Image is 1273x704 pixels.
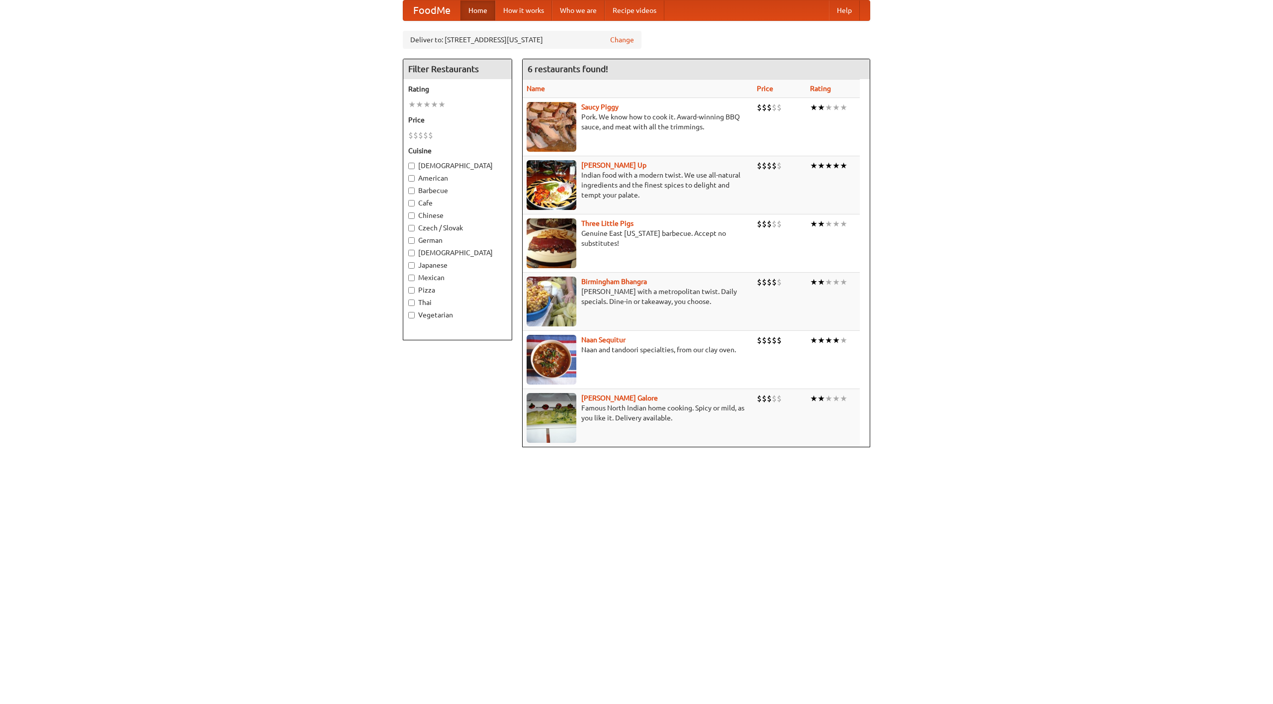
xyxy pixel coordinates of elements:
[810,335,818,346] li: ★
[527,160,576,210] img: curryup.jpg
[772,335,777,346] li: $
[408,275,415,281] input: Mexican
[495,0,552,20] a: How it works
[408,200,415,206] input: Cafe
[408,248,507,258] label: [DEMOGRAPHIC_DATA]
[762,335,767,346] li: $
[777,335,782,346] li: $
[762,393,767,404] li: $
[762,218,767,229] li: $
[403,31,641,49] div: Deliver to: [STREET_ADDRESS][US_STATE]
[408,300,415,306] input: Thai
[840,393,847,404] li: ★
[408,146,507,156] h5: Cuisine
[762,160,767,171] li: $
[829,0,860,20] a: Help
[757,85,773,93] a: Price
[777,160,782,171] li: $
[408,188,415,194] input: Barbecue
[403,0,460,20] a: FoodMe
[428,130,433,141] li: $
[757,277,762,288] li: $
[832,277,840,288] li: ★
[810,160,818,171] li: ★
[767,277,772,288] li: $
[408,198,507,208] label: Cafe
[438,99,446,110] li: ★
[408,210,507,220] label: Chinese
[581,103,619,111] a: Saucy Piggy
[605,0,664,20] a: Recipe videos
[825,335,832,346] li: ★
[408,186,507,196] label: Barbecue
[527,277,576,326] img: bhangra.jpg
[408,99,416,110] li: ★
[757,393,762,404] li: $
[772,218,777,229] li: $
[832,102,840,113] li: ★
[527,287,749,306] p: [PERSON_NAME] with a metropolitan twist. Daily specials. Dine-in or takeaway, you choose.
[772,277,777,288] li: $
[527,335,576,385] img: naansequitur.jpg
[832,160,840,171] li: ★
[408,161,507,171] label: [DEMOGRAPHIC_DATA]
[527,170,749,200] p: Indian food with a modern twist. We use all-natural ingredients and the finest spices to delight ...
[772,102,777,113] li: $
[528,64,608,74] ng-pluralize: 6 restaurants found!
[416,99,423,110] li: ★
[767,160,772,171] li: $
[610,35,634,45] a: Change
[825,102,832,113] li: ★
[581,219,634,227] a: Three Little Pigs
[408,310,507,320] label: Vegetarian
[408,312,415,318] input: Vegetarian
[581,161,646,169] a: [PERSON_NAME] Up
[527,218,576,268] img: littlepigs.jpg
[767,218,772,229] li: $
[818,218,825,229] li: ★
[581,336,626,344] a: Naan Sequitur
[840,218,847,229] li: ★
[423,99,431,110] li: ★
[767,102,772,113] li: $
[767,393,772,404] li: $
[818,102,825,113] li: ★
[832,335,840,346] li: ★
[840,160,847,171] li: ★
[772,393,777,404] li: $
[408,237,415,244] input: German
[818,393,825,404] li: ★
[777,102,782,113] li: $
[408,287,415,294] input: Pizza
[408,175,415,182] input: American
[527,85,545,93] a: Name
[818,335,825,346] li: ★
[408,223,507,233] label: Czech / Slovak
[408,163,415,169] input: [DEMOGRAPHIC_DATA]
[408,84,507,94] h5: Rating
[825,277,832,288] li: ★
[762,277,767,288] li: $
[408,273,507,283] label: Mexican
[581,394,658,402] a: [PERSON_NAME] Galore
[757,102,762,113] li: $
[832,218,840,229] li: ★
[408,212,415,219] input: Chinese
[762,102,767,113] li: $
[527,112,749,132] p: Pork. We know how to cook it. Award-winning BBQ sauce, and meat with all the trimmings.
[527,228,749,248] p: Genuine East [US_STATE] barbecue. Accept no substitutes!
[408,225,415,231] input: Czech / Slovak
[408,235,507,245] label: German
[418,130,423,141] li: $
[810,102,818,113] li: ★
[403,59,512,79] h4: Filter Restaurants
[581,278,647,286] a: Birmingham Bhangra
[408,115,507,125] h5: Price
[825,218,832,229] li: ★
[757,335,762,346] li: $
[408,173,507,183] label: American
[460,0,495,20] a: Home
